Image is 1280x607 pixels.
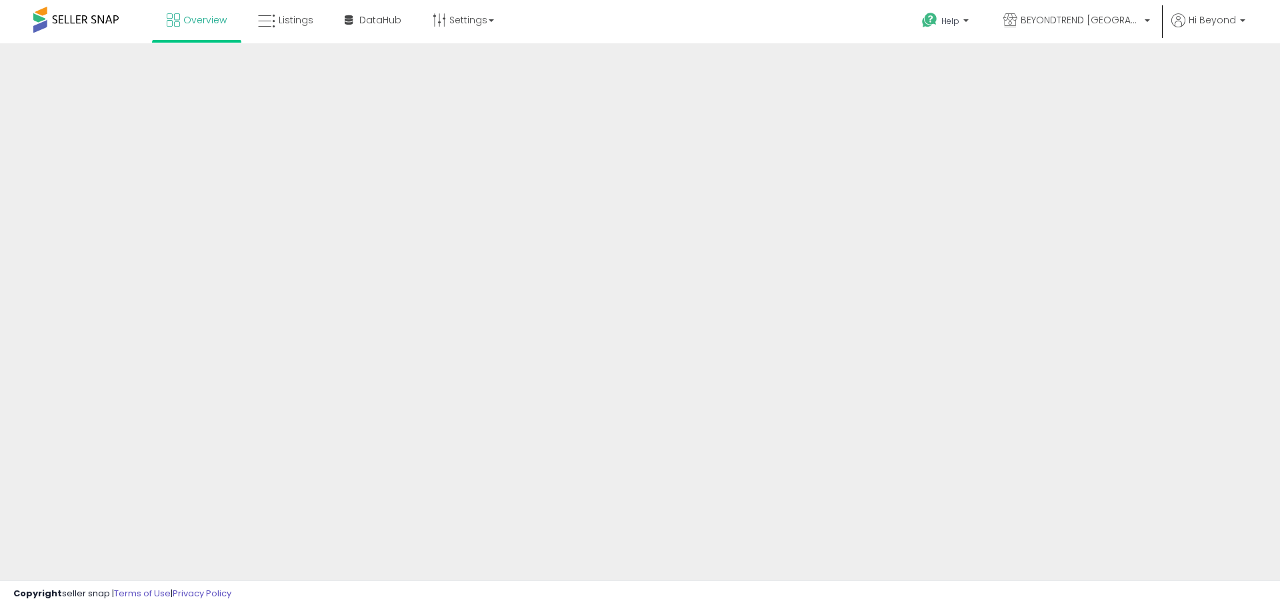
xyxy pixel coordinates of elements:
[941,15,959,27] span: Help
[13,587,62,600] strong: Copyright
[921,12,938,29] i: Get Help
[279,13,313,27] span: Listings
[173,587,231,600] a: Privacy Policy
[359,13,401,27] span: DataHub
[1171,13,1245,43] a: Hi Beyond
[114,587,171,600] a: Terms of Use
[183,13,227,27] span: Overview
[1189,13,1236,27] span: Hi Beyond
[911,2,982,43] a: Help
[1021,13,1141,27] span: BEYONDTREND [GEOGRAPHIC_DATA]
[13,588,231,600] div: seller snap | |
